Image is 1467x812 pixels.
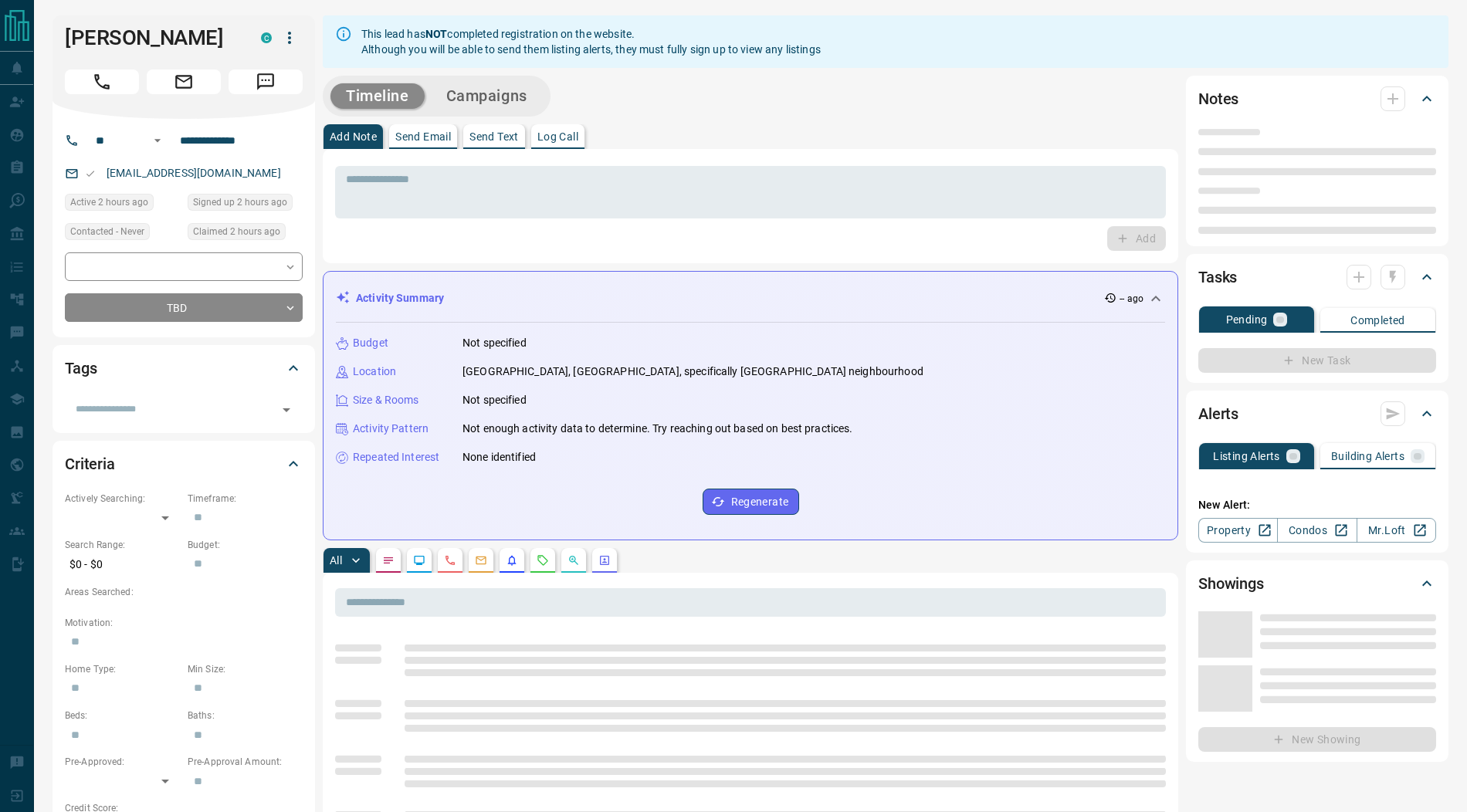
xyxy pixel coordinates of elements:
[1331,451,1404,462] p: Building Alerts
[462,364,923,380] p: [GEOGRAPHIC_DATA], [GEOGRAPHIC_DATA], specifically [GEOGRAPHIC_DATA] neighbourhood
[353,421,429,437] p: Activity Pattern
[276,399,297,421] button: Open
[1226,314,1268,325] p: Pending
[361,20,821,63] div: This lead has completed registration on the website. Although you will be able to send them listi...
[229,69,303,94] span: Message
[431,83,543,109] button: Campaigns
[1198,80,1436,117] div: Notes
[65,452,115,476] h2: Criteria
[188,194,303,215] div: Tue Sep 16 2025
[188,662,303,676] p: Min Size:
[65,356,97,381] h2: Tags
[65,755,180,769] p: Pre-Approved:
[65,69,139,94] span: Call
[1198,395,1436,432] div: Alerts
[1357,518,1436,543] a: Mr.Loft
[444,554,456,567] svg: Calls
[462,421,853,437] p: Not enough activity data to determine. Try reaching out based on best practices.
[469,131,519,142] p: Send Text
[70,224,144,239] span: Contacted - Never
[356,290,444,306] p: Activity Summary
[336,284,1165,313] div: Activity Summary-- ago
[65,552,180,577] p: $0 - $0
[65,492,180,506] p: Actively Searching:
[65,293,303,322] div: TBD
[1350,315,1405,326] p: Completed
[85,168,96,179] svg: Email Valid
[188,538,303,552] p: Budget:
[1198,265,1237,289] h2: Tasks
[261,32,272,43] div: condos.ca
[598,554,611,567] svg: Agent Actions
[65,350,303,387] div: Tags
[1198,86,1238,111] h2: Notes
[395,131,451,142] p: Send Email
[462,449,536,465] p: None identified
[147,69,221,94] span: Email
[65,445,303,482] div: Criteria
[188,492,303,506] p: Timeframe:
[70,195,148,210] span: Active 2 hours ago
[330,83,425,109] button: Timeline
[193,224,280,239] span: Claimed 2 hours ago
[413,554,425,567] svg: Lead Browsing Activity
[462,335,527,351] p: Not specified
[382,554,395,567] svg: Notes
[188,755,303,769] p: Pre-Approval Amount:
[353,392,419,408] p: Size & Rooms
[65,709,180,722] p: Beds:
[1198,518,1278,543] a: Property
[193,195,287,210] span: Signed up 2 hours ago
[1198,401,1238,426] h2: Alerts
[353,364,396,380] p: Location
[567,554,580,567] svg: Opportunities
[1277,518,1357,543] a: Condos
[353,335,388,351] p: Budget
[425,28,447,40] strong: NOT
[1198,565,1436,602] div: Showings
[65,662,180,676] p: Home Type:
[537,554,549,567] svg: Requests
[65,538,180,552] p: Search Range:
[1213,451,1280,462] p: Listing Alerts
[703,489,799,515] button: Regenerate
[462,392,527,408] p: Not specified
[65,585,303,599] p: Areas Searched:
[506,554,518,567] svg: Listing Alerts
[1198,571,1264,596] h2: Showings
[107,167,281,179] a: [EMAIL_ADDRESS][DOMAIN_NAME]
[148,131,167,150] button: Open
[188,223,303,245] div: Tue Sep 16 2025
[188,709,303,722] p: Baths:
[330,555,342,566] p: All
[1198,497,1436,513] p: New Alert:
[1120,292,1143,306] p: -- ago
[65,25,238,50] h1: [PERSON_NAME]
[537,131,578,142] p: Log Call
[330,131,377,142] p: Add Note
[1198,259,1436,296] div: Tasks
[475,554,487,567] svg: Emails
[65,194,180,215] div: Tue Sep 16 2025
[65,616,303,630] p: Motivation:
[353,449,439,465] p: Repeated Interest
